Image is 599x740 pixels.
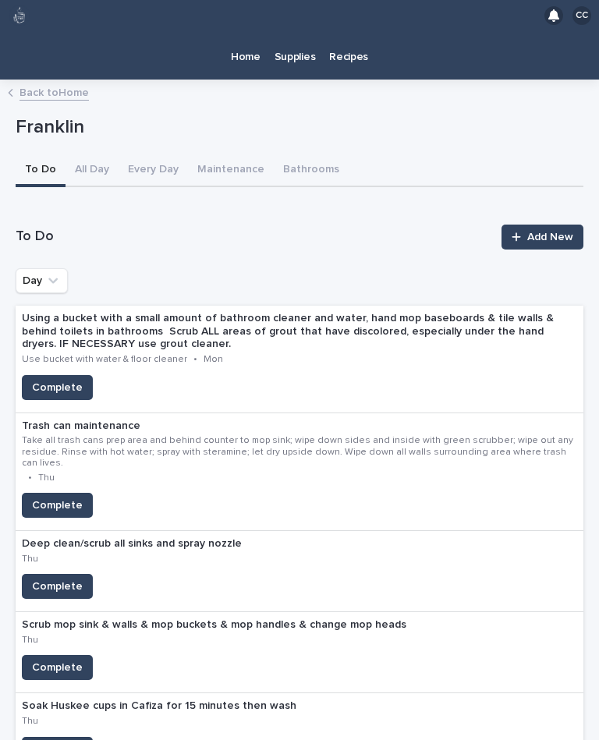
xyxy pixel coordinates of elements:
[322,31,375,80] a: Recipes
[231,31,261,64] p: Home
[32,497,83,513] span: Complete
[16,228,492,246] h1: To Do
[22,554,38,565] p: Thu
[22,375,93,400] button: Complete
[16,154,66,187] button: To Do
[28,473,32,483] p: •
[9,5,30,26] img: 80hjoBaRqlyywVK24fQd
[224,31,268,80] a: Home
[329,31,368,64] p: Recipes
[193,354,197,365] p: •
[204,354,223,365] p: Mon
[16,306,583,413] a: Using a bucket with a small amount of bathroom cleaner and water, hand mop baseboards & tile wall...
[22,537,258,551] p: Deep clean/scrub all sinks and spray nozzle
[268,31,323,80] a: Supplies
[22,420,577,433] p: Trash can maintenance
[22,312,577,351] p: Using a bucket with a small amount of bathroom cleaner and water, hand mop baseboards & tile wall...
[22,635,38,646] p: Thu
[22,699,313,713] p: Soak Huskee cups in Cafiza for 15 minutes then wash
[22,354,187,365] p: Use bucket with water & floor cleaner
[32,660,83,675] span: Complete
[527,232,573,243] span: Add New
[22,618,423,632] p: Scrub mop sink & walls & mop buckets & mop handles & change mop heads
[16,116,577,139] p: Franklin
[274,154,349,187] button: Bathrooms
[32,380,83,395] span: Complete
[22,716,38,727] p: Thu
[572,6,591,25] div: CC
[22,435,577,469] p: Take all trash cans prep area and behind counter to mop sink; wipe down sides and inside with gre...
[502,225,583,250] a: Add New
[38,473,55,483] p: Thu
[22,574,93,599] button: Complete
[22,493,93,518] button: Complete
[16,531,583,612] a: Deep clean/scrub all sinks and spray nozzleThuComplete
[32,579,83,594] span: Complete
[275,31,316,64] p: Supplies
[19,83,89,101] a: Back toHome
[16,612,583,693] a: Scrub mop sink & walls & mop buckets & mop handles & change mop headsThuComplete
[66,154,119,187] button: All Day
[22,655,93,680] button: Complete
[119,154,188,187] button: Every Day
[16,413,583,531] a: Trash can maintenanceTake all trash cans prep area and behind counter to mop sink; wipe down side...
[188,154,274,187] button: Maintenance
[16,268,68,293] button: Day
